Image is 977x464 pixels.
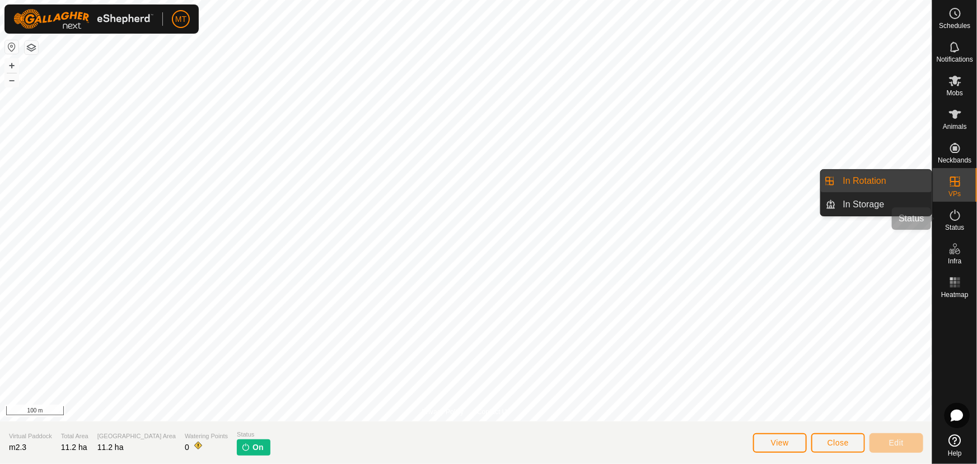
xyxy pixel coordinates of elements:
li: In Storage [821,193,932,216]
span: MT [175,13,186,25]
img: turn-on [241,443,250,452]
a: In Rotation [836,170,932,192]
span: Total Area [61,431,88,441]
button: – [5,73,18,87]
span: 11.2 ha [97,443,124,452]
span: Animals [943,123,967,130]
li: In Rotation [821,170,932,192]
span: In Rotation [843,174,886,188]
span: Close [828,438,849,447]
span: Status [945,224,964,231]
span: Infra [948,258,961,265]
span: Neckbands [938,157,971,164]
span: Watering Points [185,431,228,441]
span: Notifications [937,56,973,63]
span: Heatmap [941,291,969,298]
button: Reset Map [5,40,18,54]
span: Help [948,450,962,457]
button: Close [811,433,865,453]
span: 0 [185,443,189,452]
span: Status [237,430,270,439]
a: Privacy Policy [422,407,464,417]
button: Edit [870,433,923,453]
a: Contact Us [477,407,510,417]
span: Edit [889,438,904,447]
span: 11.2 ha [61,443,87,452]
span: Mobs [947,90,963,96]
span: Virtual Paddock [9,431,52,441]
span: View [771,438,789,447]
a: Help [933,430,977,461]
span: m2.3 [9,443,26,452]
button: View [753,433,807,453]
span: [GEOGRAPHIC_DATA] Area [97,431,176,441]
span: On [253,442,263,453]
span: VPs [948,191,961,197]
button: + [5,59,18,72]
span: Schedules [939,22,970,29]
span: In Storage [843,198,885,211]
button: Map Layers [25,41,38,54]
a: In Storage [836,193,932,216]
img: Gallagher Logo [13,9,153,29]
